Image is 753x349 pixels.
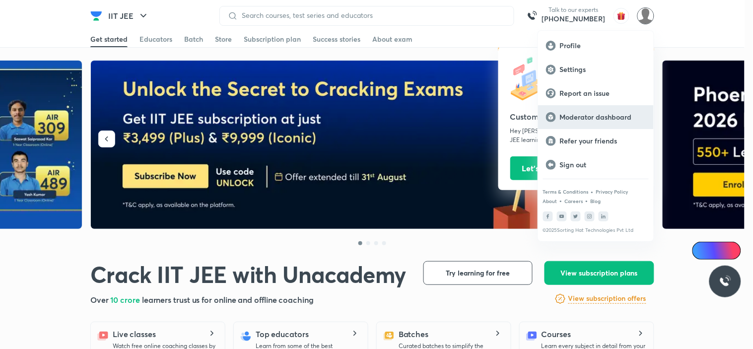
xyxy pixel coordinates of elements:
[559,196,563,205] div: •
[560,137,646,145] p: Refer your friends
[538,129,654,153] a: Refer your friends
[543,198,557,204] a: About
[560,41,646,50] p: Profile
[591,187,594,196] div: •
[538,34,654,58] a: Profile
[585,196,589,205] div: •
[543,227,649,233] p: © 2025 Sorting Hat Technologies Pvt Ltd
[560,113,646,122] p: Moderator dashboard
[543,189,589,195] a: Terms & Conditions
[560,160,646,169] p: Sign out
[560,89,646,98] p: Report an issue
[565,198,583,204] a: Careers
[538,58,654,81] a: Settings
[591,198,601,204] a: Blog
[596,189,628,195] a: Privacy Policy
[538,105,654,129] a: Moderator dashboard
[560,65,646,74] p: Settings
